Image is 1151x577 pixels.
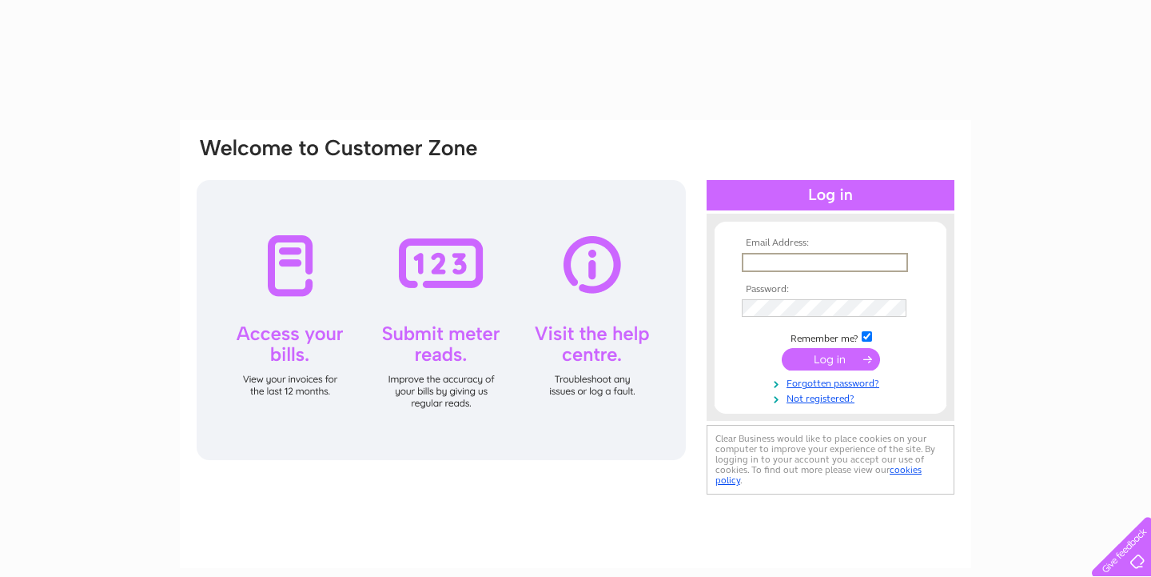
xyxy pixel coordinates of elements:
[742,390,923,405] a: Not registered?
[738,284,923,295] th: Password:
[742,375,923,390] a: Forgotten password?
[715,464,922,486] a: cookies policy
[782,348,880,371] input: Submit
[738,238,923,249] th: Email Address:
[738,329,923,345] td: Remember me?
[707,425,954,495] div: Clear Business would like to place cookies on your computer to improve your experience of the sit...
